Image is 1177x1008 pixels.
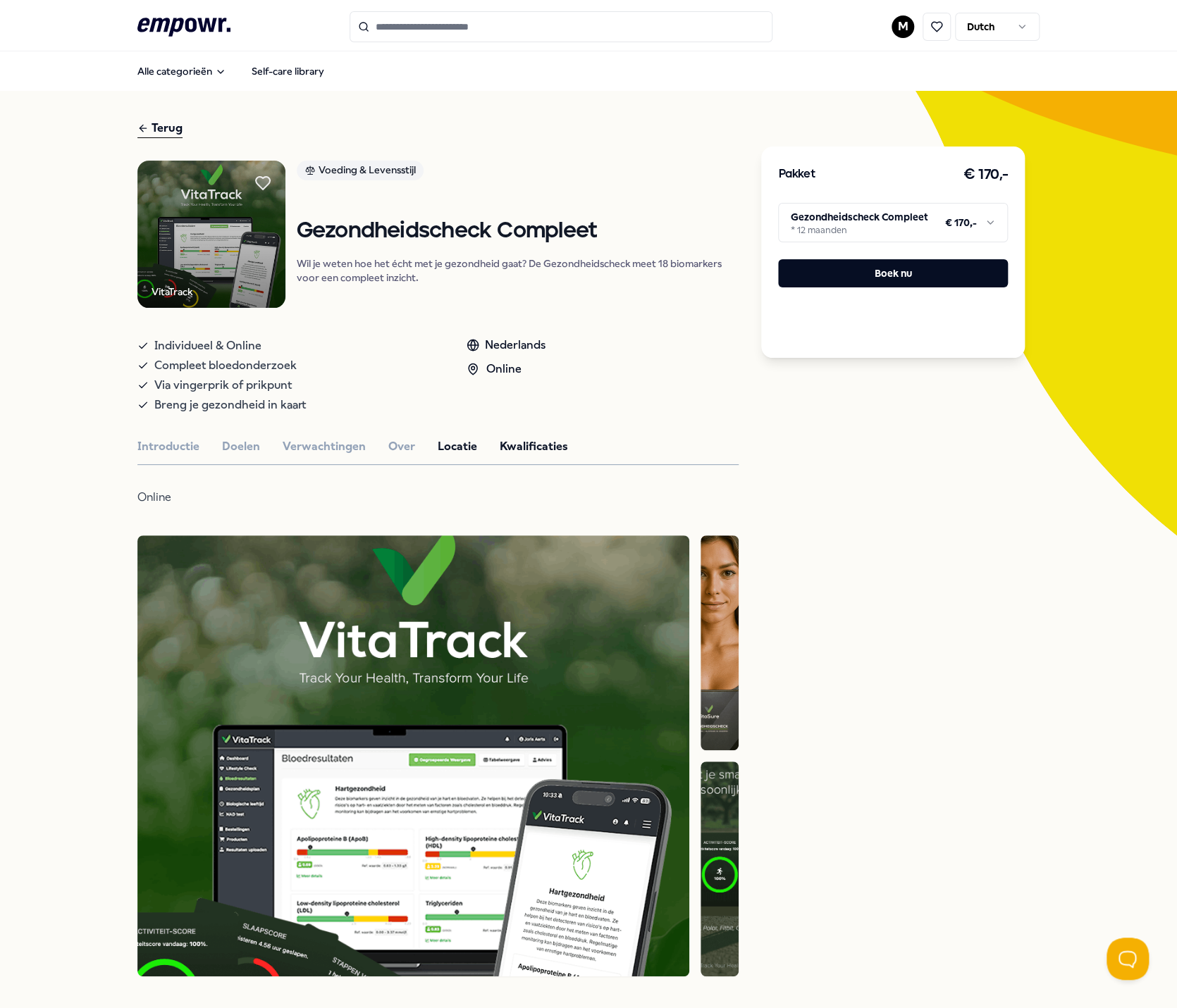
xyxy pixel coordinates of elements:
div: Terug [137,119,183,138]
h3: € 170,- [963,163,1009,186]
button: Introductie [137,437,199,456]
img: Product Image [137,161,285,309]
div: Voeding & Levensstijl [297,161,424,180]
a: Voeding & Levensstijl [297,161,739,185]
button: Over [388,437,415,456]
button: Alle categorieën [126,57,238,85]
div: Nederlands [467,336,546,354]
p: Online [137,487,596,507]
h1: Gezondheidscheck Compleet [297,219,739,244]
button: Boek nu [778,259,1008,287]
span: Individueel & Online [154,336,261,356]
span: Breng je gezondheid in kaart [154,395,306,415]
p: Wil je weten hoe het écht met je gezondheid gaat? De Gezondheidscheck meet 18 biomarkers voor een... [297,256,739,285]
div: Online [467,360,546,378]
span: Compleet bloedonderzoek [154,356,297,375]
a: Self-care library [240,57,335,85]
button: M [892,15,914,38]
span: Via vingerprik of prikpunt [154,375,292,395]
img: Product Image [701,761,739,976]
div: VitaTrack [152,284,192,299]
button: Locatie [438,437,477,456]
button: Kwalificaties [500,437,568,456]
button: Doelen [222,437,260,456]
h3: Pakket [778,166,815,184]
iframe: Help Scout Beacon - Open [1107,938,1149,980]
img: Product Image [701,535,739,750]
nav: Main [126,57,335,85]
img: Product Image [137,535,689,976]
button: Verwachtingen [283,437,366,456]
input: Search for products, categories or subcategories [350,11,772,42]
